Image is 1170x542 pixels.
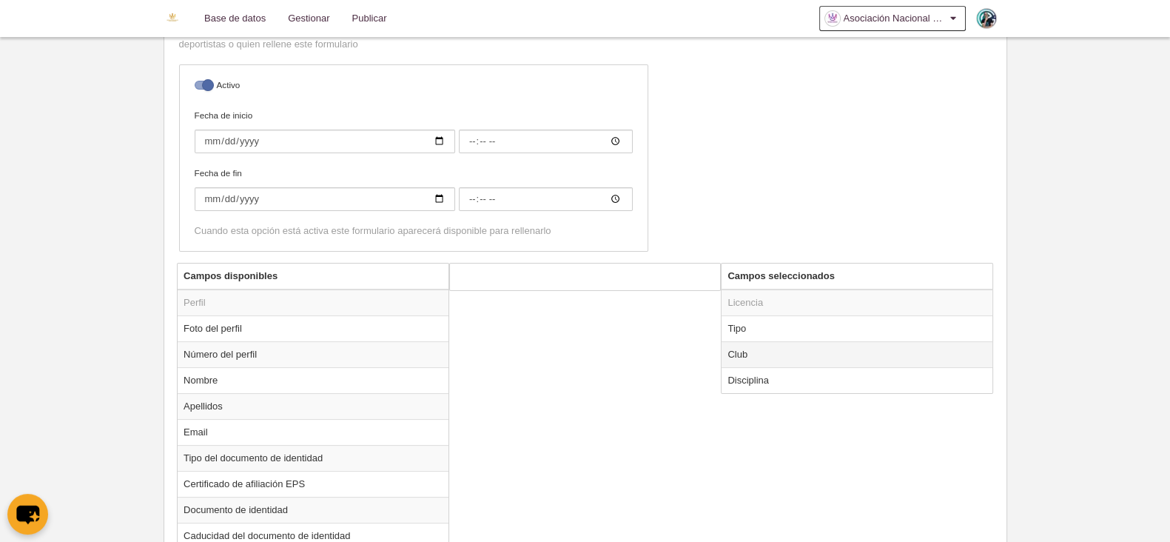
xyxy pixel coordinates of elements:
[178,290,448,316] td: Perfil
[722,367,992,393] td: Disciplina
[179,24,648,51] p: Cuando esta opción está desactivada, validarás manualmente la información introducida por clubes,...
[178,367,448,393] td: Nombre
[178,393,448,419] td: Apellidos
[819,6,966,31] a: Asociación Nacional de Fútbol Femenino
[722,290,992,316] td: Licencia
[195,109,633,153] label: Fecha de inicio
[178,497,448,523] td: Documento de identidad
[722,315,992,341] td: Tipo
[178,445,448,471] td: Tipo del documento de identidad
[195,224,633,238] div: Cuando esta opción está activa este formulario aparecerá disponible para rellenarlo
[178,264,448,290] th: Campos disponibles
[459,187,633,211] input: Fecha de fin
[195,167,633,211] label: Fecha de fin
[195,78,633,96] label: Activo
[195,130,455,153] input: Fecha de inicio
[844,11,947,26] span: Asociación Nacional de Fútbol Femenino
[195,187,455,211] input: Fecha de fin
[722,264,992,290] th: Campos seleccionados
[164,9,181,27] img: Asociación Nacional de Fútbol Femenino
[459,130,633,153] input: Fecha de inicio
[178,419,448,445] td: Email
[178,341,448,367] td: Número del perfil
[178,315,448,341] td: Foto del perfil
[7,494,48,535] button: chat-button
[178,471,448,497] td: Certificado de afiliación EPS
[722,341,992,367] td: Club
[977,9,996,28] img: PaoBqShlDZri.30x30.jpg
[825,11,840,26] img: OaI3GtSbPWi1.30x30.jpg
